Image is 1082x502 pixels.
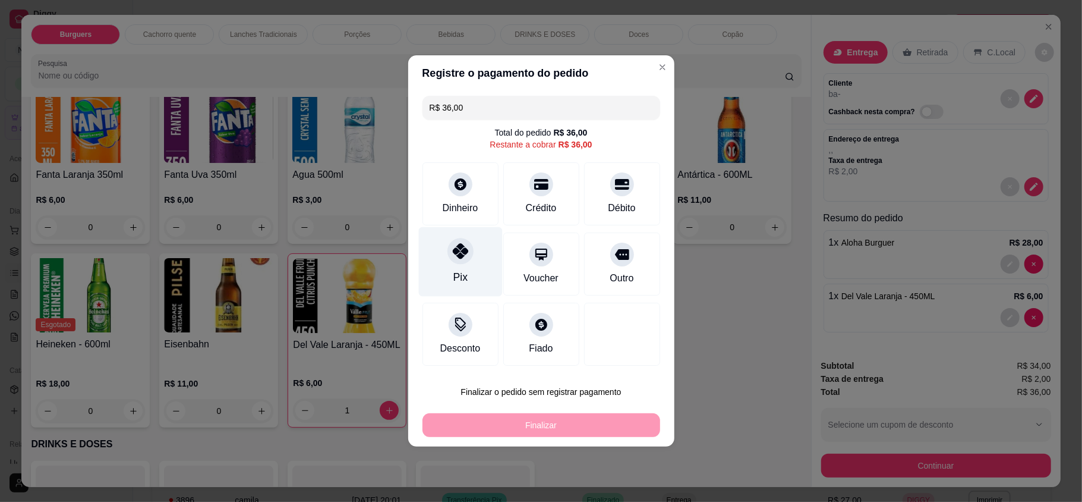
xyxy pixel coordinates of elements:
div: Voucher [523,271,559,285]
div: Dinheiro [443,201,478,215]
header: Registre o pagamento do pedido [408,55,674,91]
div: R$ 36,00 [559,139,592,150]
div: Crédito [526,201,557,215]
div: Fiado [529,341,553,356]
div: Outro [610,271,633,285]
div: Pix [453,269,467,285]
div: R$ 36,00 [554,127,588,139]
input: Ex.: hambúrguer de cordeiro [430,96,653,120]
button: Finalizar o pedido sem registrar pagamento [422,380,660,404]
div: Restante a cobrar [490,139,592,150]
div: Débito [608,201,635,215]
div: Total do pedido [495,127,588,139]
button: Close [653,58,672,77]
div: Desconto [440,341,481,356]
